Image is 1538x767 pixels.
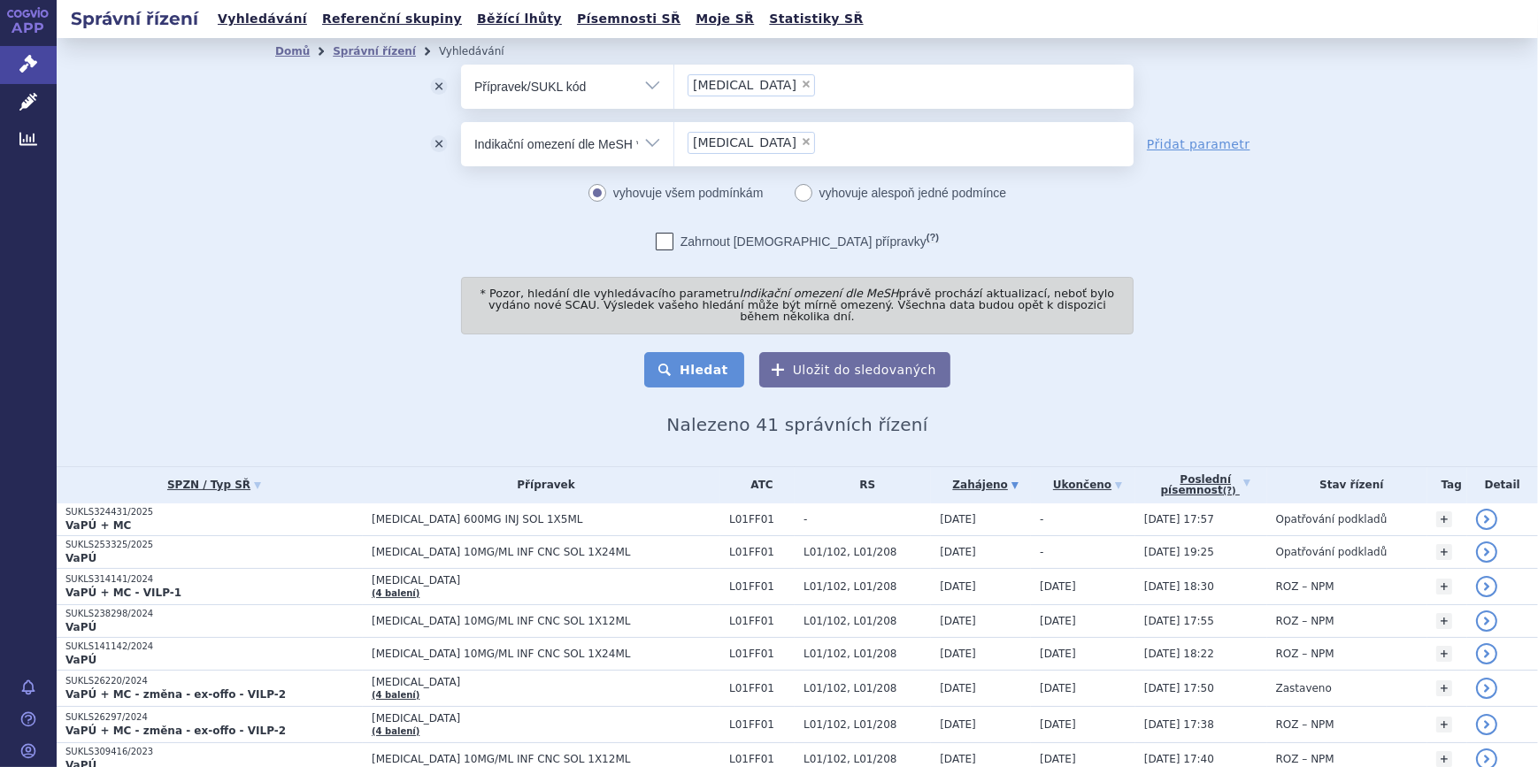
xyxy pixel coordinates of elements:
a: + [1436,646,1452,662]
p: SUKLS309416/2023 [65,746,363,758]
span: [DATE] 17:55 [1144,615,1214,627]
p: * Pozor, hledání dle vyhledávacího parametru právě prochází aktualizací, neboť bylo vydáno nové S... [461,277,1134,334]
a: + [1436,751,1452,767]
span: L01FF01 [729,580,795,593]
span: Zastaveno [1276,682,1332,694]
span: - [1040,513,1043,525]
a: Vyhledávání [212,7,312,31]
span: ROZ – NPM [1276,615,1334,627]
p: SUKLS253325/2025 [65,539,363,551]
span: [MEDICAL_DATA] 600MG INJ SOL 1X5ML [372,513,720,525]
span: ROZ – NPM [1276,648,1334,660]
a: Referenční skupiny [317,7,467,31]
span: L01FF01 [729,753,795,765]
span: [MEDICAL_DATA] [372,574,720,587]
span: [DATE] [1040,718,1076,731]
em: Indikační omezení dle MeSH [739,287,898,300]
span: - [1040,546,1043,558]
a: Správní řízení [333,45,416,58]
span: [DATE] [940,615,976,627]
p: SUKLS26297/2024 [65,711,363,724]
span: [DATE] [940,753,976,765]
a: SPZN / Typ SŘ [65,472,363,497]
a: Písemnosti SŘ [572,7,686,31]
strong: VaPÚ [65,621,96,633]
a: + [1436,511,1452,527]
span: [MEDICAL_DATA] [693,136,796,149]
a: + [1436,613,1452,629]
a: detail [1476,541,1497,563]
abbr: (?) [1223,486,1236,496]
span: [DATE] [940,682,976,694]
span: [DATE] [1040,580,1076,593]
a: detail [1476,643,1497,664]
h2: Správní řízení [57,6,212,31]
span: ROZ – NPM [1276,580,1334,593]
span: [DATE] 17:57 [1144,513,1214,525]
span: [MEDICAL_DATA] 10MG/ML INF CNC SOL 1X24ML [372,648,720,660]
p: SUKLS26220/2024 [65,675,363,687]
span: [DATE] [940,513,976,525]
span: [DATE] 18:22 [1144,648,1214,660]
button: odstranit [417,122,461,166]
input: [MEDICAL_DATA] [820,131,830,153]
a: Běžící lhůty [472,7,567,31]
a: Ukončeno [1040,472,1135,497]
span: L01FF01 [729,546,795,558]
span: [DATE] [1040,615,1076,627]
span: L01/102, L01/208 [804,615,931,627]
span: [DATE] [1040,648,1076,660]
strong: VaPÚ + MC [65,519,131,532]
a: + [1436,579,1452,594]
th: Tag [1427,467,1467,503]
button: Hledat [644,352,744,387]
span: L01/102, L01/208 [804,682,931,694]
span: ROZ – NPM [1276,718,1334,731]
span: [DATE] [940,648,976,660]
span: [MEDICAL_DATA] 10MG/ML INF CNC SOL 1X24ML [372,546,720,558]
span: [MEDICAL_DATA] [372,712,720,725]
span: [DATE] [1040,682,1076,694]
span: L01FF01 [729,513,795,525]
th: Detail [1467,467,1538,503]
span: L01FF01 [729,615,795,627]
span: [DATE] [940,718,976,731]
span: Opatřování podkladů [1276,513,1388,525]
th: RS [795,467,931,503]
span: Nalezeno 41 správních řízení [666,414,927,435]
label: Zahrnout [DEMOGRAPHIC_DATA] přípravky [656,233,939,250]
th: ATC [720,467,795,503]
span: L01FF01 [729,718,795,731]
button: Uložit do sledovaných [759,352,950,387]
th: Přípravek [363,467,720,503]
span: Opatřování podkladů [1276,546,1388,558]
p: SUKLS141142/2024 [65,640,363,653]
a: (4 balení) [372,690,419,700]
span: L01FF01 [729,648,795,660]
a: Poslednípísemnost(?) [1144,467,1267,503]
span: [DATE] [1040,753,1076,765]
span: × [801,79,811,89]
span: L01/102, L01/208 [804,753,931,765]
label: vyhovuje všem podmínkám [588,180,764,206]
span: [DATE] 17:38 [1144,718,1214,731]
span: L01/102, L01/208 [804,718,931,731]
strong: VaPÚ + MC - VILP-1 [65,587,181,599]
a: + [1436,717,1452,732]
input: [MEDICAL_DATA] [820,73,830,96]
th: Stav řízení [1267,467,1427,503]
a: detail [1476,678,1497,699]
span: L01/102, L01/208 [804,648,931,660]
span: [DATE] 17:40 [1144,753,1214,765]
span: L01FF01 [729,682,795,694]
span: [DATE] [940,546,976,558]
p: SUKLS238298/2024 [65,608,363,620]
span: ROZ – NPM [1276,753,1334,765]
span: [DATE] 18:30 [1144,580,1214,593]
a: Přidat parametr [1147,135,1250,153]
span: [MEDICAL_DATA] 10MG/ML INF CNC SOL 1X12ML [372,615,720,627]
a: Zahájeno [940,472,1031,497]
a: Statistiky SŘ [764,7,868,31]
span: [MEDICAL_DATA] 10MG/ML INF CNC SOL 1X12ML [372,753,720,765]
span: L01/102, L01/208 [804,546,931,558]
